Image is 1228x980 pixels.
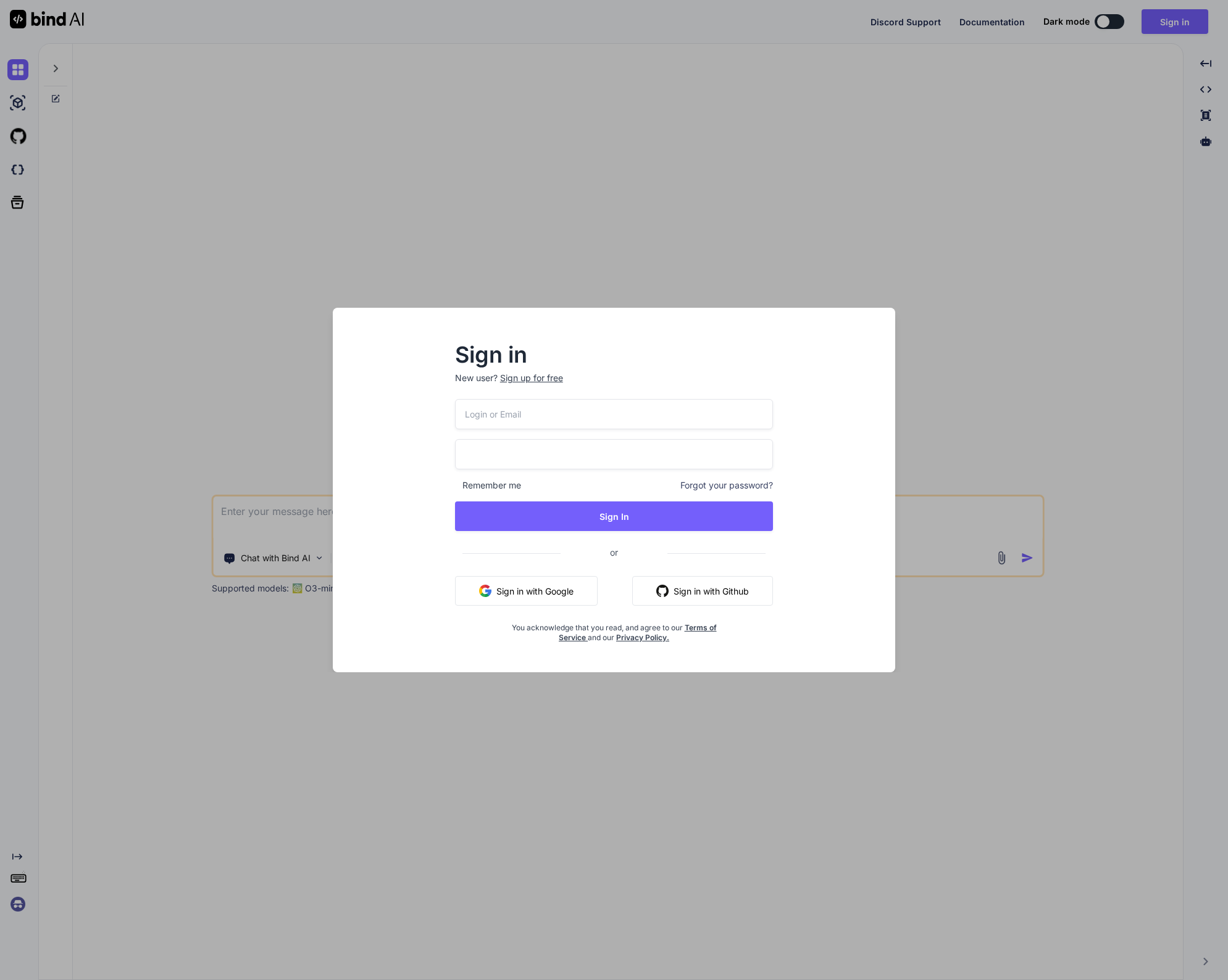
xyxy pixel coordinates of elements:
button: Sign in with Google [455,576,598,606]
span: Forgot your password? [680,479,773,492]
div: You acknowledge that you read, and agree to our and our [508,616,721,643]
button: Sign In [455,501,774,531]
a: Privacy Policy. [616,633,669,642]
p: New user? [455,372,774,399]
button: Sign in with Github [632,576,773,606]
span: Remember me [455,479,521,492]
h2: Sign in [455,345,774,364]
a: Terms of Service [559,623,717,642]
img: google [479,585,491,597]
div: Sign up for free [500,372,563,384]
span: or [561,537,667,567]
img: github [656,585,669,597]
input: Login or Email [455,399,774,429]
